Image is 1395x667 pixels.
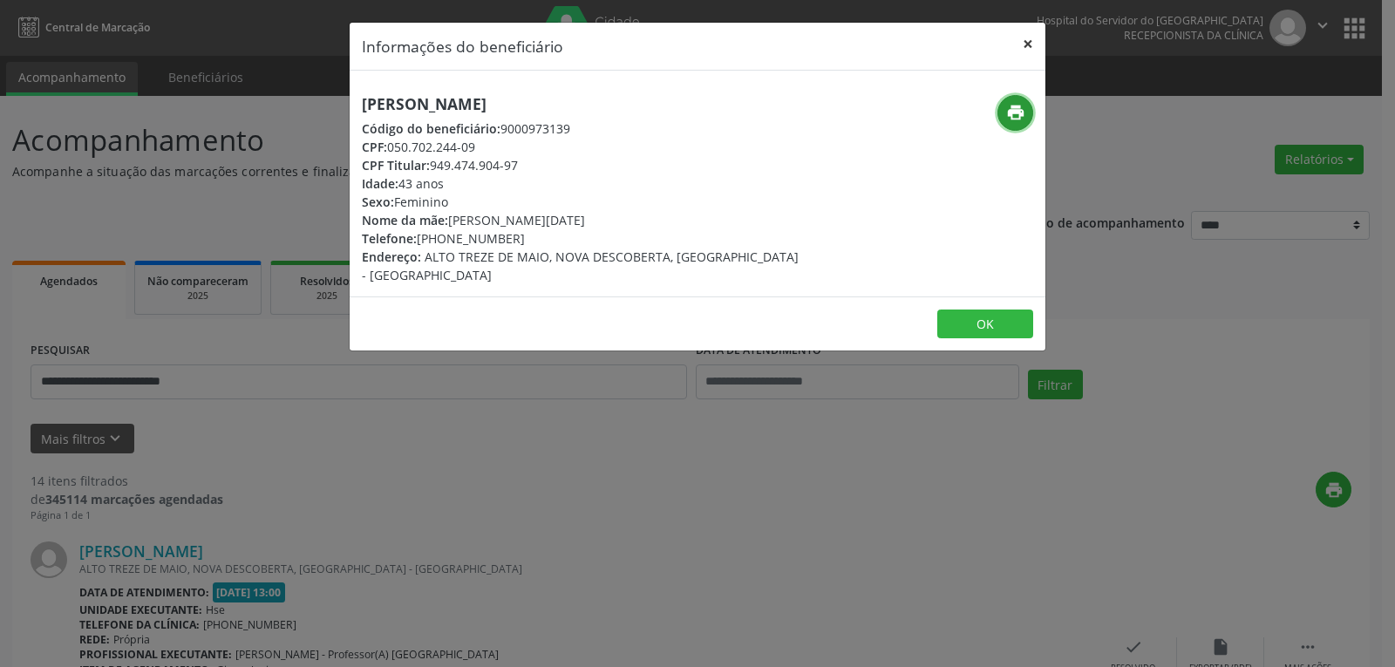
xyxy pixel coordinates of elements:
div: 949.474.904-97 [362,156,801,174]
span: Nome da mãe: [362,212,448,228]
h5: Informações do beneficiário [362,35,563,58]
h5: [PERSON_NAME] [362,95,801,113]
div: 050.702.244-09 [362,138,801,156]
span: CPF Titular: [362,157,430,174]
button: print [997,95,1033,131]
span: Idade: [362,175,398,192]
i: print [1006,103,1025,122]
span: Código do beneficiário: [362,120,500,137]
span: Sexo: [362,194,394,210]
button: OK [937,310,1033,339]
span: CPF: [362,139,387,155]
span: Telefone: [362,230,417,247]
div: 9000973139 [362,119,801,138]
span: ALTO TREZE DE MAIO, NOVA DESCOBERTA, [GEOGRAPHIC_DATA] - [GEOGRAPHIC_DATA] [362,248,799,283]
span: Endereço: [362,248,421,265]
div: [PHONE_NUMBER] [362,229,801,248]
div: Feminino [362,193,801,211]
div: [PERSON_NAME][DATE] [362,211,801,229]
button: Close [1011,23,1045,65]
div: 43 anos [362,174,801,193]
